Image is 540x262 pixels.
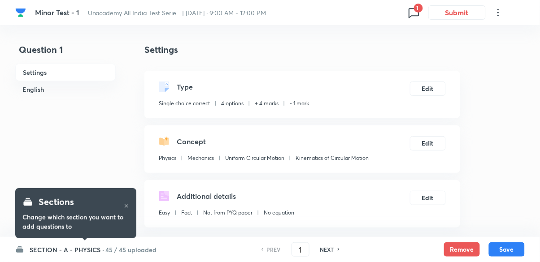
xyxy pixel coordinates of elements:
a: Company Logo [15,7,28,18]
p: No equation [264,209,294,217]
button: Edit [410,82,446,96]
span: Minor Test - 1 [35,8,79,17]
img: questionType.svg [159,82,170,92]
p: Not from PYQ paper [203,209,253,217]
h6: 45 / 45 uploaded [105,245,157,254]
h5: Type [177,82,193,92]
h4: Settings [144,43,460,56]
button: Remove [444,242,480,257]
h6: SECTION - A - PHYSICS · [30,245,104,254]
p: Mechanics [187,154,214,162]
button: Submit [428,5,486,20]
h4: Sections [39,195,74,209]
img: Company Logo [15,7,26,18]
h6: Settings [15,64,116,81]
p: - 1 mark [290,99,309,107]
h6: English [15,81,116,98]
p: Uniform Circular Motion [225,154,284,162]
h5: Concept [177,136,206,147]
h6: Change which section you want to add questions to [22,212,129,231]
p: Kinematics of Circular Motion [296,154,369,162]
p: + 4 marks [255,99,279,107]
h4: Question 1 [15,43,116,64]
h6: PREV [267,245,281,253]
p: Physics [159,154,176,162]
p: Fact [181,209,192,217]
p: Easy [159,209,170,217]
p: 4 options [221,99,244,107]
button: Edit [410,136,446,150]
span: 1 [414,4,423,13]
h6: NEXT [320,245,334,253]
p: Single choice correct [159,99,210,107]
h5: Additional details [177,191,236,202]
button: Edit [410,191,446,205]
span: Unacademy All India Test Serie... | [DATE] · 9:00 AM - 12:00 PM [88,9,266,17]
img: questionDetails.svg [159,191,170,202]
img: questionConcept.svg [159,136,170,147]
button: Save [489,242,525,257]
